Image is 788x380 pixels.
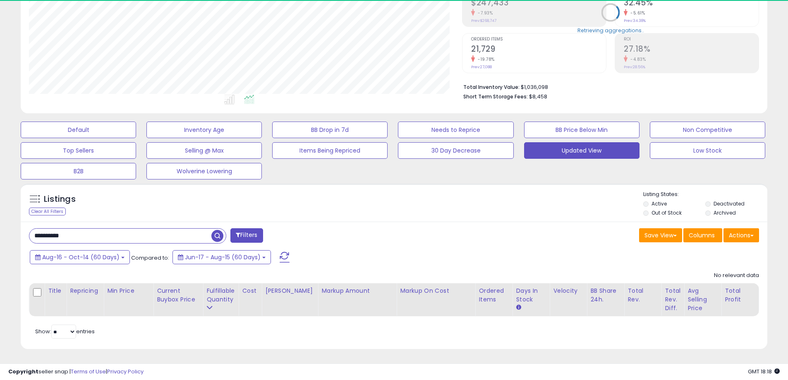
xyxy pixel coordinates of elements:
button: BB Price Below Min [524,122,640,138]
button: Inventory Age [146,122,262,138]
button: Filters [230,228,263,243]
button: Jun-17 - Aug-15 (60 Days) [172,250,271,264]
button: B2B [21,163,136,179]
div: Retrieving aggregations.. [577,26,644,34]
div: BB Share 24h. [590,287,620,304]
th: The percentage added to the cost of goods (COGS) that forms the calculator for Min & Max prices. [397,283,475,316]
button: Low Stock [650,142,765,159]
div: Repricing [70,287,100,295]
div: No relevant data [714,272,759,280]
label: Deactivated [714,200,745,207]
button: Actions [723,228,759,242]
span: Jun-17 - Aug-15 (60 Days) [185,253,261,261]
button: Updated View [524,142,640,159]
p: Listing States: [643,191,767,198]
button: Selling @ Max [146,142,262,159]
button: Default [21,122,136,138]
div: [PERSON_NAME] [265,287,314,295]
div: Min Price [107,287,150,295]
div: Ordered Items [479,287,509,304]
a: Terms of Use [71,368,106,375]
button: Save View [639,228,682,242]
button: Aug-16 - Oct-14 (60 Days) [30,250,130,264]
span: Show: entries [35,327,95,335]
button: BB Drop in 7d [272,122,388,138]
label: Out of Stock [651,209,682,216]
label: Archived [714,209,736,216]
label: Active [651,200,667,207]
div: Cost [242,287,258,295]
span: 2025-10-15 18:18 GMT [748,368,780,375]
button: Needs to Reprice [398,122,513,138]
button: Non Competitive [650,122,765,138]
span: Aug-16 - Oct-14 (60 Days) [42,253,120,261]
div: Markup Amount [321,287,393,295]
span: Compared to: [131,254,169,262]
div: Fulfillable Quantity [206,287,235,304]
a: Privacy Policy [107,368,144,375]
h5: Listings [44,194,76,205]
div: Current Buybox Price [157,287,199,304]
button: Columns [683,228,722,242]
div: Clear All Filters [29,208,66,215]
div: Markup on Cost [400,287,472,295]
div: Days In Stock [516,287,546,304]
strong: Copyright [8,368,38,375]
button: Top Sellers [21,142,136,159]
div: Velocity [553,287,583,295]
button: Items Being Repriced [272,142,388,159]
button: Wolverine Lowering [146,163,262,179]
div: seller snap | | [8,368,144,376]
div: Total Rev. Diff. [665,287,680,313]
div: Total Profit [725,287,755,304]
button: 30 Day Decrease [398,142,513,159]
div: Title [48,287,63,295]
span: Columns [689,231,715,239]
small: Days In Stock. [516,304,521,311]
div: Total Rev. [628,287,658,304]
div: Avg Selling Price [687,287,718,313]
